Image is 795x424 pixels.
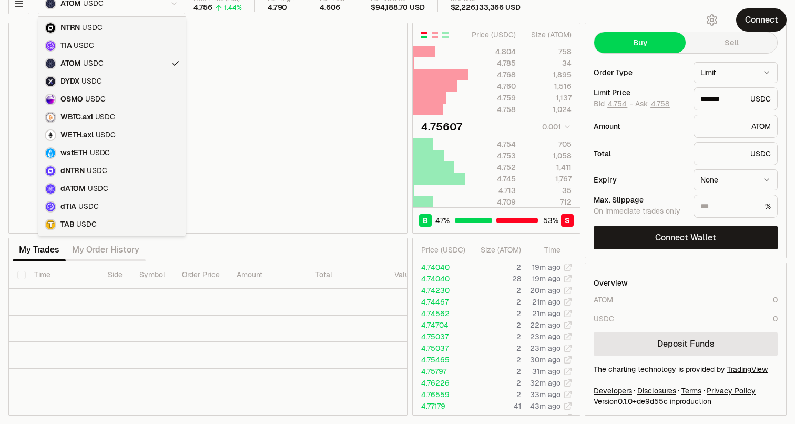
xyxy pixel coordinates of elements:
span: WETH.axl [60,130,94,140]
span: USDC [85,95,105,104]
span: USDC [88,184,108,194]
span: OSMO [60,95,83,104]
img: DYDX Logo [46,77,55,86]
span: DYDX [60,77,79,86]
img: WETH.axl Logo [46,130,55,140]
span: NTRN [60,23,80,33]
span: dNTRN [60,166,85,176]
span: ATOM [60,59,81,68]
span: TIA [60,41,72,51]
span: WBTC.axl [60,113,93,122]
img: NTRN Logo [46,23,55,33]
span: TAB [60,220,74,229]
span: USDC [74,41,94,51]
img: dATOM Logo [46,184,55,194]
img: ATOM Logo [46,59,55,68]
span: USDC [83,59,103,68]
img: TIA Logo [46,41,55,51]
span: USDC [95,113,115,122]
img: wstETH Logo [46,148,55,158]
span: dATOM [60,184,86,194]
span: wstETH [60,148,88,158]
span: USDC [87,166,107,176]
span: USDC [82,23,102,33]
img: WBTC.axl Logo [46,113,55,122]
img: dNTRN Logo [46,166,55,176]
span: USDC [76,220,96,229]
img: dTIA Logo [46,202,55,211]
span: dTIA [60,202,76,211]
span: USDC [96,130,116,140]
span: USDC [90,148,110,158]
img: TAB Logo [46,220,55,229]
span: USDC [78,202,98,211]
span: USDC [81,77,101,86]
img: OSMO Logo [46,95,55,104]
